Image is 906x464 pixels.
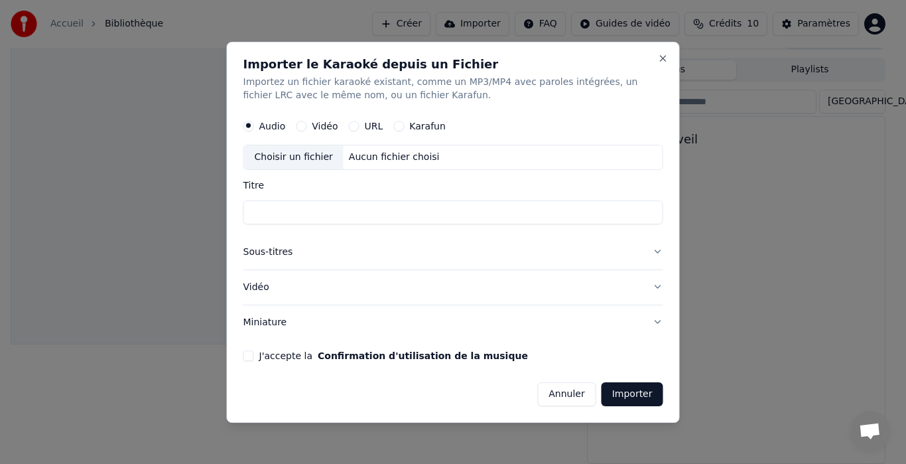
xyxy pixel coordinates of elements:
button: J'accepte la [318,350,528,360]
button: Annuler [537,382,596,406]
label: Audio [259,121,286,131]
label: Karafun [409,121,446,131]
button: Vidéo [243,270,663,304]
label: URL [365,121,383,131]
button: Miniature [243,305,663,339]
div: Aucun fichier choisi [344,151,445,164]
label: Titre [243,181,663,190]
button: Importer [602,382,663,406]
h2: Importer le Karaoké depuis un Fichier [243,58,663,70]
p: Importez un fichier karaoké existant, comme un MP3/MP4 avec paroles intégrées, un fichier LRC ave... [243,76,663,102]
label: J'accepte la [259,350,528,360]
button: Sous-titres [243,235,663,270]
div: Choisir un fichier [244,145,344,169]
label: Vidéo [312,121,338,131]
